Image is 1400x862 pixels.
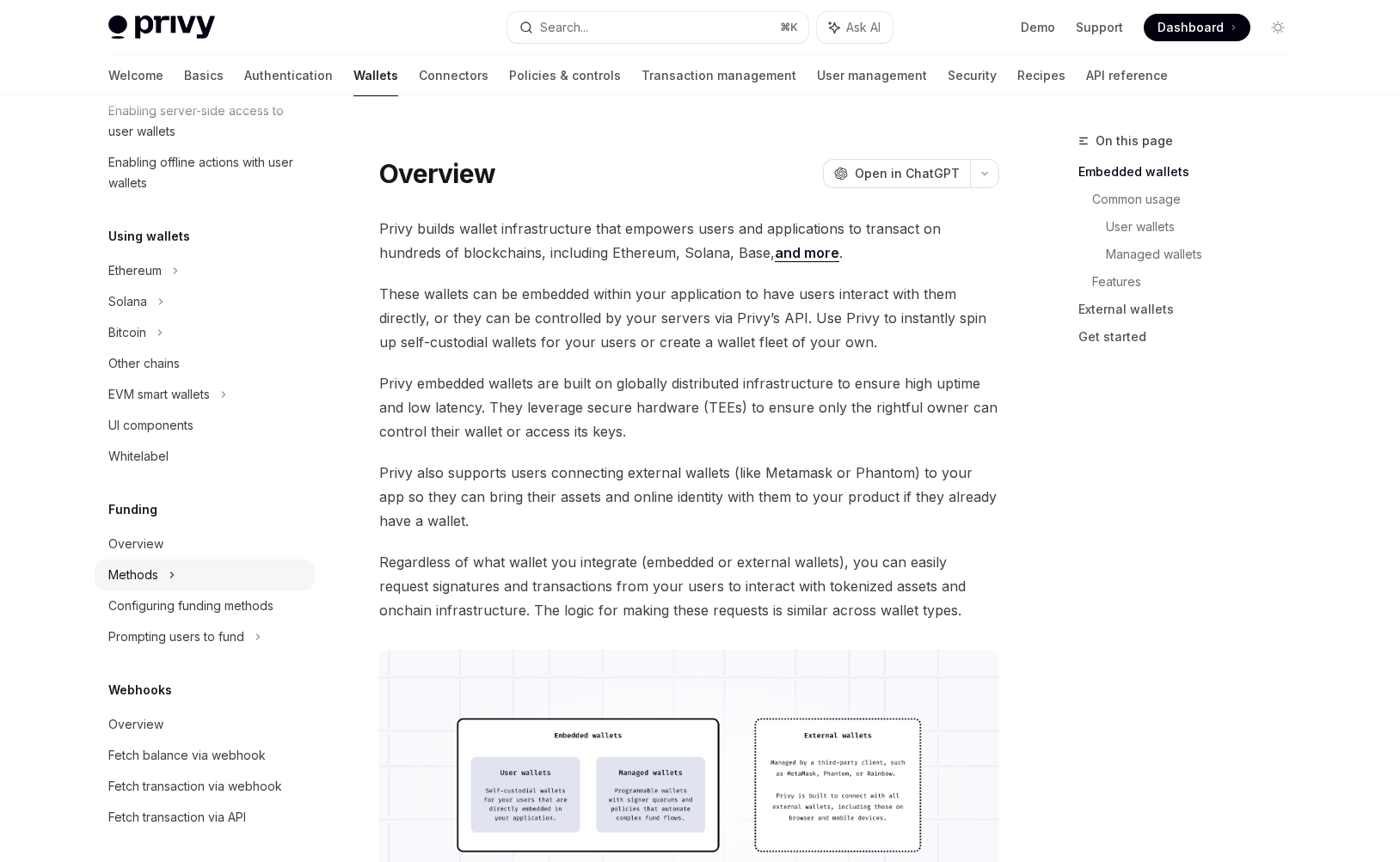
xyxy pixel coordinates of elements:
span: Privy also supports users connecting external wallets (like Metamask or Phantom) to your app so t... [379,461,999,533]
a: and more [775,244,839,262]
div: Whitelabel [108,446,169,467]
button: Search...⌘K [507,12,808,43]
span: Privy embedded wallets are built on globally distributed infrastructure to ensure high uptime and... [379,371,999,443]
div: UI components [108,415,193,436]
div: Configuring funding methods [108,596,273,616]
img: light logo [108,15,215,40]
h5: Webhooks [108,680,172,700]
span: Ask AI [846,19,881,36]
a: API reference [1086,55,1168,96]
span: Privy builds wallet infrastructure that empowers users and applications to transact on hundreds o... [379,217,999,265]
span: On this page [1096,131,1173,151]
a: Basics [184,55,224,96]
div: Fetch transaction via webhook [108,776,282,797]
span: Dashboard [1157,19,1224,36]
button: Ask AI [817,12,893,43]
a: Enabling offline actions with user wallets [95,147,315,199]
h1: Overview [379,158,495,189]
a: Whitelabel [95,441,315,472]
span: ⌘ K [780,21,798,34]
a: Security [948,55,997,96]
button: Open in ChatGPT [823,159,970,188]
a: Configuring funding methods [95,590,315,621]
a: Transaction management [642,55,796,96]
div: Overview [108,714,163,735]
div: Fetch balance via webhook [108,745,266,766]
a: Welcome [108,55,163,96]
a: Recipes [1017,55,1065,96]
a: Managed wallets [1106,241,1305,268]
div: Overview [108,534,163,554]
a: User wallets [1106,213,1305,241]
div: Prompting users to fund [108,627,244,647]
a: Overview [95,529,315,559]
a: Demo [1021,19,1055,36]
a: Embedded wallets [1078,158,1305,186]
a: Fetch balance via webhook [95,740,315,771]
a: External wallets [1078,296,1305,323]
a: Dashboard [1144,14,1250,41]
a: Connectors [419,55,488,96]
a: UI components [95,410,315,441]
div: EVM smart wallets [108,384,210,405]
div: Search... [540,17,588,38]
a: Overview [95,709,315,740]
a: User management [817,55,927,96]
span: These wallets can be embedded within your application to have users interact with them directly, ... [379,282,999,354]
a: Other chains [95,348,315,379]
div: Bitcoin [108,322,146,343]
span: Regardless of what wallet you integrate (embedded or external wallets), you can easily request si... [379,550,999,622]
a: Policies & controls [509,55,621,96]
a: Wallets [353,55,398,96]
div: Other chains [108,353,180,374]
div: Fetch transaction via API [108,807,246,828]
a: Common usage [1092,186,1305,213]
span: Open in ChatGPT [855,165,960,182]
a: Support [1076,19,1123,36]
a: Features [1092,268,1305,296]
h5: Using wallets [108,226,190,247]
a: Fetch transaction via webhook [95,771,315,802]
a: Get started [1078,323,1305,351]
div: Solana [108,291,147,312]
div: Ethereum [108,260,162,281]
a: Authentication [244,55,333,96]
div: Enabling offline actions with user wallets [108,152,304,193]
button: Toggle dark mode [1264,14,1292,41]
a: Fetch transaction via API [95,802,315,833]
div: Methods [108,565,158,585]
h5: Funding [108,499,157,520]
